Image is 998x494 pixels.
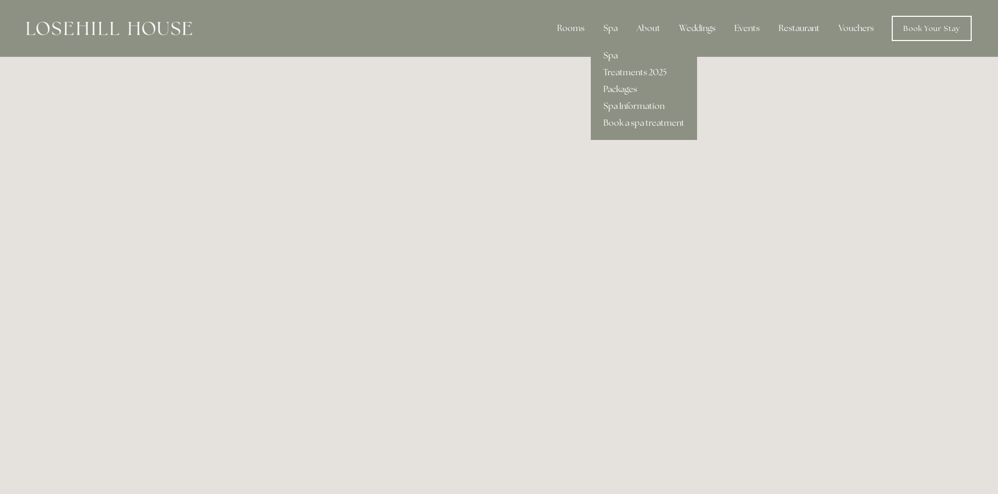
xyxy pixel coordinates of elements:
[591,81,697,98] a: Packages
[770,18,828,39] div: Restaurant
[591,64,697,81] a: Treatments 2025
[549,18,593,39] div: Rooms
[591,47,697,64] a: Spa
[671,18,724,39] div: Weddings
[591,98,697,115] a: Spa Information
[591,115,697,132] a: Book a spa treatment
[726,18,768,39] div: Events
[595,18,626,39] div: Spa
[26,22,192,35] img: Losehill House
[892,16,972,41] a: Book Your Stay
[628,18,669,39] div: About
[830,18,882,39] a: Vouchers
